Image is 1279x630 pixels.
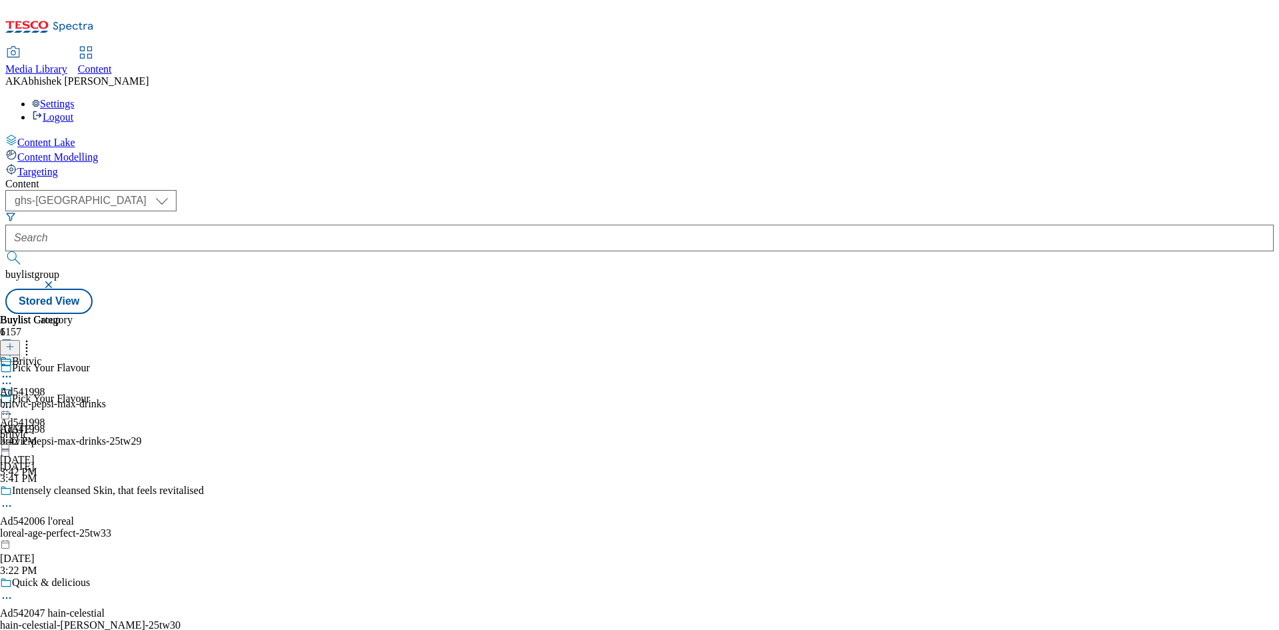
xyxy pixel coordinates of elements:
[5,289,93,314] button: Stored View
[12,485,204,497] div: Intensely cleansed Skin, that feels revitalised
[5,211,16,222] svg: Search Filters
[5,178,1274,190] div: Content
[32,98,75,109] a: Settings
[5,134,1274,149] a: Content Lake
[78,47,112,75] a: Content
[17,137,75,148] span: Content Lake
[5,47,67,75] a: Media Library
[12,577,90,589] div: Quick & delicious
[32,111,73,123] a: Logout
[78,63,112,75] span: Content
[5,149,1274,163] a: Content Modelling
[17,151,98,163] span: Content Modelling
[21,75,149,87] span: Abhishek [PERSON_NAME]
[5,63,67,75] span: Media Library
[12,355,41,367] div: Britvic
[5,225,1274,251] input: Search
[17,166,58,177] span: Targeting
[5,75,21,87] span: AK
[5,269,59,280] span: buylistgroup
[5,163,1274,178] a: Targeting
